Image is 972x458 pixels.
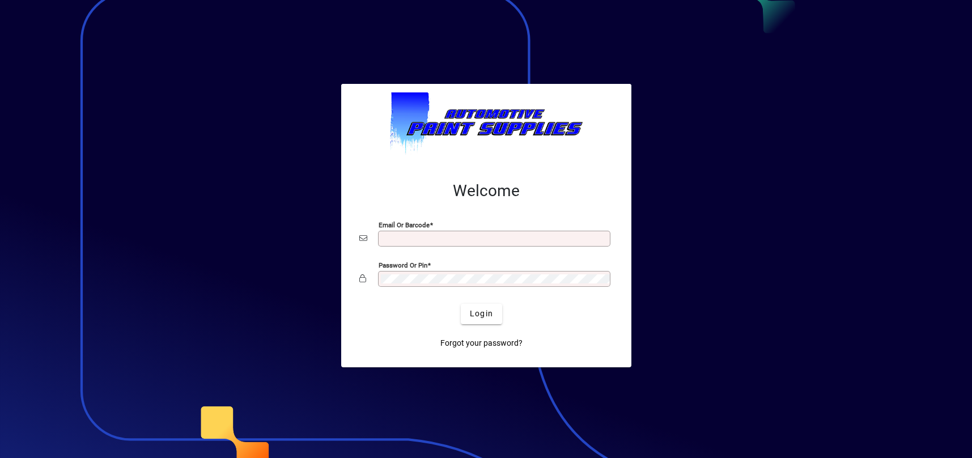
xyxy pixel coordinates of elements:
[379,261,427,269] mat-label: Password or Pin
[461,304,502,324] button: Login
[440,337,523,349] span: Forgot your password?
[470,308,493,320] span: Login
[379,220,430,228] mat-label: Email or Barcode
[359,181,613,201] h2: Welcome
[436,333,527,354] a: Forgot your password?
